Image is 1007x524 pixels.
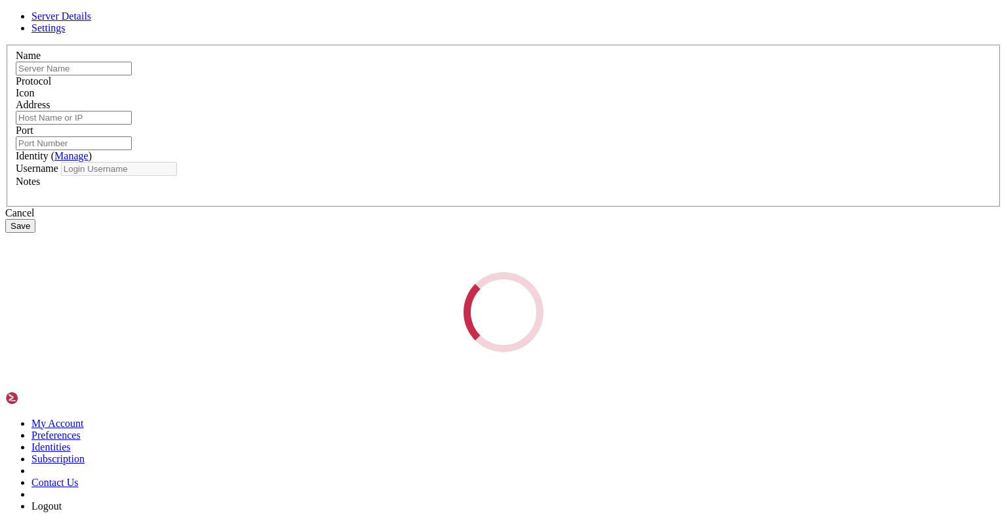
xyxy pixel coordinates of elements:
[31,10,91,22] a: Server Details
[464,272,543,352] div: Loading...
[61,162,177,176] input: Login Username
[16,75,51,87] label: Protocol
[31,22,66,33] a: Settings
[31,453,85,464] a: Subscription
[16,163,58,174] label: Username
[16,87,34,98] label: Icon
[5,219,35,233] button: Save
[5,392,81,405] img: Shellngn
[16,50,41,61] label: Name
[16,99,50,110] label: Address
[31,418,84,429] a: My Account
[54,150,89,161] a: Manage
[31,430,81,441] a: Preferences
[16,125,33,136] label: Port
[16,111,132,125] input: Host Name or IP
[31,500,62,512] a: Logout
[51,150,92,161] span: ( )
[16,136,132,150] input: Port Number
[16,62,132,75] input: Server Name
[16,176,40,187] label: Notes
[5,207,1002,219] div: Cancel
[31,441,71,453] a: Identities
[31,477,79,488] a: Contact Us
[16,150,92,161] label: Identity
